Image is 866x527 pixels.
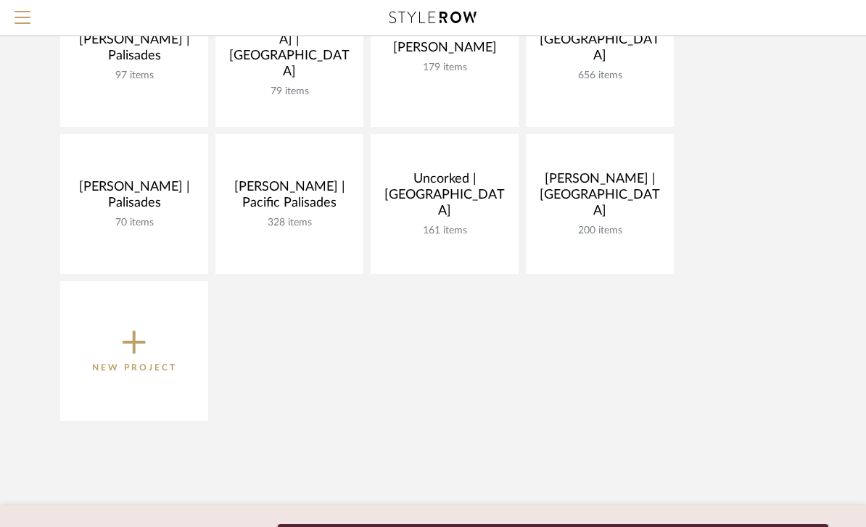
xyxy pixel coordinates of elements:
[72,32,197,70] div: [PERSON_NAME] | Palisades
[537,171,662,225] div: [PERSON_NAME] | [GEOGRAPHIC_DATA]
[60,281,208,421] button: New Project
[227,16,352,86] div: [GEOGRAPHIC_DATA] | [GEOGRAPHIC_DATA]
[382,171,507,225] div: Uncorked | [GEOGRAPHIC_DATA]
[382,225,507,237] div: 161 items
[227,217,352,229] div: 328 items
[72,70,197,82] div: 97 items
[72,179,197,217] div: [PERSON_NAME] | Palisades
[72,217,197,229] div: 70 items
[537,70,662,82] div: 656 items
[227,179,352,217] div: [PERSON_NAME] | Pacific Palisades
[537,225,662,237] div: 200 items
[382,40,507,62] div: [PERSON_NAME]
[227,86,352,98] div: 79 items
[92,360,177,375] p: New Project
[537,32,662,70] div: [GEOGRAPHIC_DATA]
[382,62,507,74] div: 179 items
